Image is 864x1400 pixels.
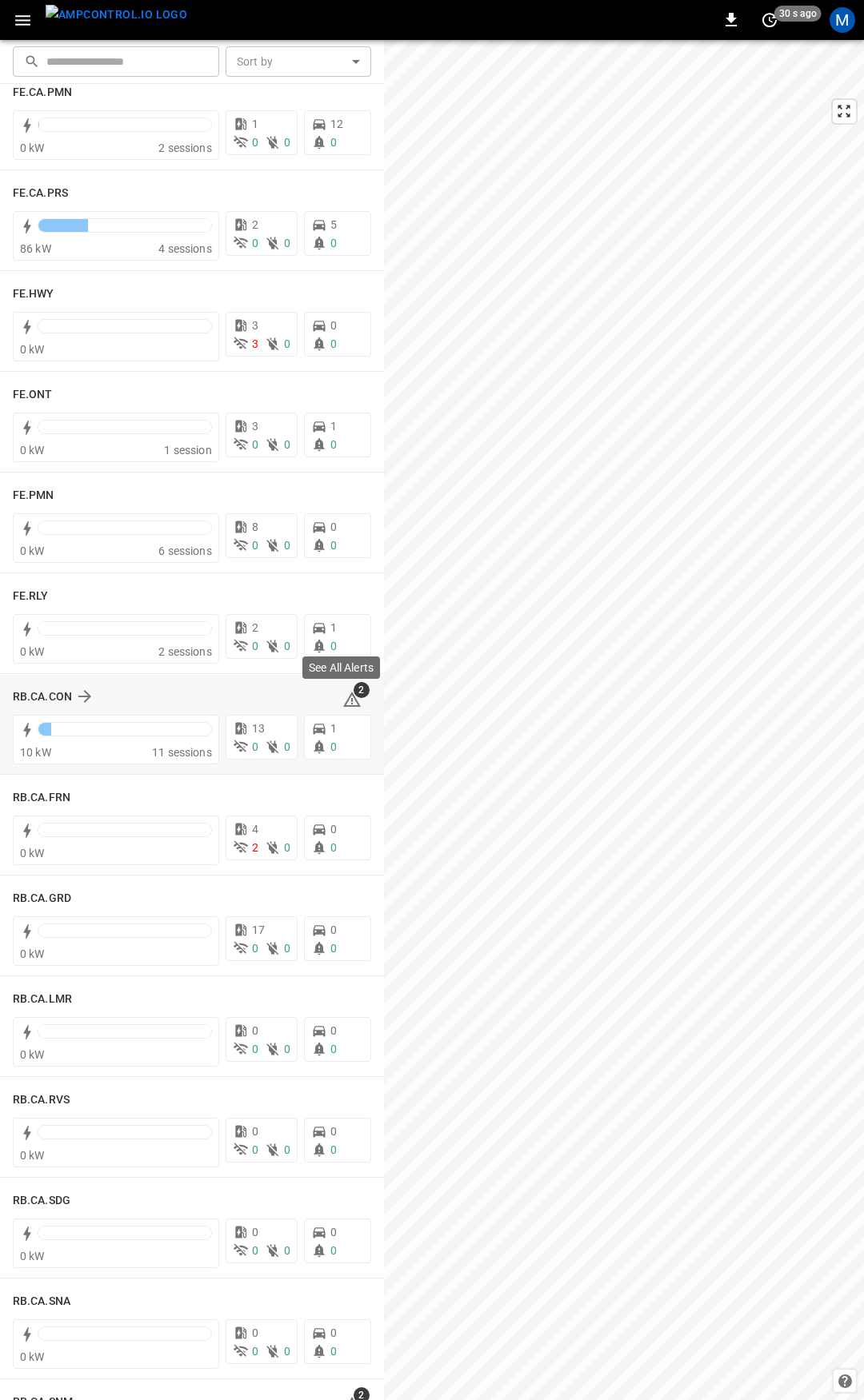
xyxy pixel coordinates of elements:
[252,640,258,652] span: 0
[13,688,72,706] h6: RB.CA.CON
[284,942,290,955] span: 0
[13,386,53,404] h6: FE.ONT
[330,420,337,433] span: 1
[330,1326,337,1339] span: 0
[330,237,337,249] span: 0
[284,1244,290,1257] span: 0
[252,438,258,451] span: 0
[20,343,45,356] span: 0 kW
[330,1043,337,1055] span: 0
[13,1091,70,1109] h6: RB.CA.RVS
[252,841,258,854] span: 2
[330,218,337,231] span: 5
[13,789,70,807] h6: RB.CA.FRN
[46,5,187,25] img: ampcontrol.io logo
[252,942,258,955] span: 0
[20,1149,45,1162] span: 0 kW
[252,1345,258,1358] span: 0
[252,1125,258,1138] span: 0
[252,539,258,552] span: 0
[830,7,855,33] div: profile-icon
[252,1024,258,1037] span: 0
[158,142,212,154] span: 2 sessions
[252,1326,258,1339] span: 0
[158,242,212,255] span: 4 sessions
[284,640,290,652] span: 0
[252,521,258,533] span: 8
[330,1143,337,1156] span: 0
[20,947,45,960] span: 0 kW
[13,1293,70,1310] h6: RB.CA.SNA
[252,136,258,149] span: 0
[152,746,212,759] span: 11 sessions
[252,237,258,249] span: 0
[252,1244,258,1257] span: 0
[13,84,72,102] h6: FE.CA.PMN
[330,1345,337,1358] span: 0
[284,740,290,753] span: 0
[252,823,258,836] span: 4
[330,136,337,149] span: 0
[252,740,258,753] span: 0
[330,621,337,634] span: 1
[330,539,337,552] span: 0
[284,438,290,451] span: 0
[284,237,290,249] span: 0
[13,1192,70,1210] h6: RB.CA.SDG
[252,319,258,332] span: 3
[330,823,337,836] span: 0
[330,1244,337,1257] span: 0
[284,841,290,854] span: 0
[20,746,51,759] span: 10 kW
[354,682,370,698] span: 2
[13,487,54,505] h6: FE.PMN
[330,319,337,332] span: 0
[20,242,51,255] span: 86 kW
[330,1226,337,1238] span: 0
[284,1143,290,1156] span: 0
[330,740,337,753] span: 0
[13,185,68,202] h6: FE.CA.PRS
[252,420,258,433] span: 3
[384,40,864,1400] canvas: Map
[330,118,343,130] span: 12
[20,847,45,860] span: 0 kW
[284,1043,290,1055] span: 0
[13,890,71,907] h6: RB.CA.GRD
[13,285,54,303] h6: FE.HWY
[13,991,72,1008] h6: RB.CA.LMR
[13,588,49,605] h6: FE.RLY
[330,337,337,350] span: 0
[158,544,212,557] span: 6 sessions
[252,118,258,130] span: 1
[20,142,45,154] span: 0 kW
[20,1250,45,1262] span: 0 kW
[252,923,265,936] span: 17
[252,621,258,634] span: 2
[774,6,822,22] span: 30 s ago
[164,444,211,457] span: 1 session
[284,539,290,552] span: 0
[330,521,337,533] span: 0
[330,722,337,735] span: 1
[330,1024,337,1037] span: 0
[330,841,337,854] span: 0
[252,1226,258,1238] span: 0
[330,942,337,955] span: 0
[252,1043,258,1055] span: 0
[252,337,258,350] span: 3
[309,660,374,676] p: See All Alerts
[158,645,212,658] span: 2 sessions
[757,7,782,33] button: set refresh interval
[20,444,45,457] span: 0 kW
[284,1345,290,1358] span: 0
[252,722,265,735] span: 13
[284,136,290,149] span: 0
[284,337,290,350] span: 0
[20,544,45,557] span: 0 kW
[330,923,337,936] span: 0
[330,1125,337,1138] span: 0
[252,1143,258,1156] span: 0
[20,645,45,658] span: 0 kW
[20,1048,45,1061] span: 0 kW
